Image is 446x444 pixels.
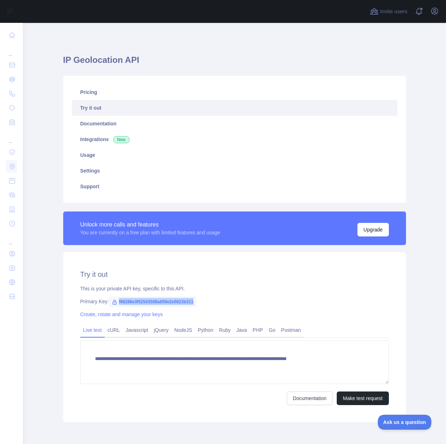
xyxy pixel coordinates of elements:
[72,116,397,131] a: Documentation
[80,298,389,305] div: Primary Key:
[287,391,332,405] a: Documentation
[72,100,397,116] a: Try it out
[195,324,216,336] a: Python
[63,54,406,71] h1: IP Geolocation API
[80,220,220,229] div: Unlock more calls and features
[72,179,397,194] a: Support
[72,131,397,147] a: Integrations New
[109,296,196,307] span: f98286e3f52543508a659e2e5923b311
[105,324,123,336] a: cURL
[123,324,151,336] a: Javascript
[80,324,105,336] a: Live test
[337,391,389,405] button: Make test request
[80,311,163,317] a: Create, rotate and manage your keys
[80,269,389,279] h2: Try it out
[113,136,130,143] span: New
[6,231,17,246] div: ...
[378,415,432,430] iframe: Toggle Customer Support
[369,6,409,17] button: Invite users
[278,324,304,336] a: Postman
[72,163,397,179] a: Settings
[72,147,397,163] a: Usage
[151,324,171,336] a: jQuery
[357,223,389,236] button: Upgrade
[6,130,17,144] div: ...
[6,43,17,57] div: ...
[80,285,389,292] div: This is your private API key, specific to this API.
[80,229,220,236] div: You are currently on a free plan with limited features and usage
[234,324,250,336] a: Java
[171,324,195,336] a: NodeJS
[266,324,278,336] a: Go
[380,8,407,16] span: Invite users
[216,324,234,336] a: Ruby
[250,324,266,336] a: PHP
[72,84,397,100] a: Pricing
